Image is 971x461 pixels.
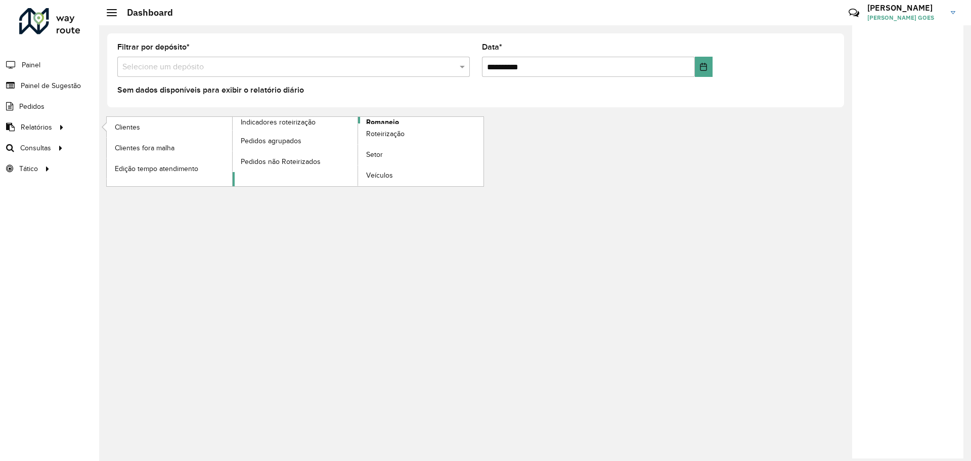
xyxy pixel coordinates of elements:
span: Roteirização [366,129,405,139]
span: Romaneio [366,117,399,128]
span: Clientes fora malha [115,143,174,153]
a: Edição tempo atendimento [107,158,232,179]
a: Indicadores roteirização [107,117,358,186]
span: Edição tempo atendimento [115,163,198,174]
a: Romaneio [233,117,484,186]
a: Clientes [107,117,232,137]
label: Filtrar por depósito [117,41,190,53]
span: Clientes [115,122,140,133]
span: Painel [22,60,40,70]
span: [PERSON_NAME] GOES [867,13,943,22]
span: Pedidos [19,101,45,112]
span: Relatórios [21,122,52,133]
label: Data [482,41,502,53]
span: Painel de Sugestão [21,80,81,91]
span: Tático [19,163,38,174]
span: Pedidos agrupados [241,136,301,146]
span: Pedidos não Roteirizados [241,156,321,167]
a: Pedidos não Roteirizados [233,151,358,172]
a: Contato Rápido [843,2,865,24]
span: Setor [366,149,383,160]
a: Pedidos agrupados [233,131,358,151]
label: Sem dados disponíveis para exibir o relatório diário [117,84,304,96]
h3: [PERSON_NAME] [867,3,943,13]
a: Roteirização [358,124,483,144]
a: Veículos [358,165,483,186]
a: Setor [358,145,483,165]
h2: Dashboard [117,7,173,18]
span: Veículos [366,170,393,181]
button: Choose Date [695,57,713,77]
span: Consultas [20,143,51,153]
span: Indicadores roteirização [241,117,316,128]
a: Clientes fora malha [107,138,232,158]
